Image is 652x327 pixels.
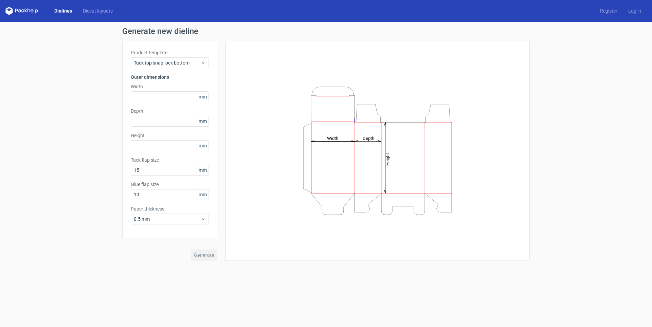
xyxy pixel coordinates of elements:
tspan: Depth [363,135,374,141]
a: Diecut layouts [77,7,118,14]
a: Log in [623,7,647,14]
label: Width [131,83,209,90]
span: 0.5 mm [134,216,201,222]
span: mm [197,92,209,102]
label: Depth [131,108,209,114]
span: mm [197,189,209,200]
span: mm [197,165,209,175]
span: mm [197,116,209,126]
span: mm [197,141,209,151]
label: Glue flap size [131,181,209,188]
tspan: Width [327,135,338,141]
a: Dielines [49,7,77,14]
h3: Outer dimensions [131,74,209,80]
label: Product template [131,49,209,56]
tspan: Height [385,153,390,165]
h1: Generate new dieline [122,27,530,35]
span: Tuck top snap lock bottom [134,59,201,66]
label: Tuck flap size [131,157,209,163]
a: Register [595,7,623,14]
label: Height [131,132,209,139]
label: Paper thickness [131,205,209,212]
